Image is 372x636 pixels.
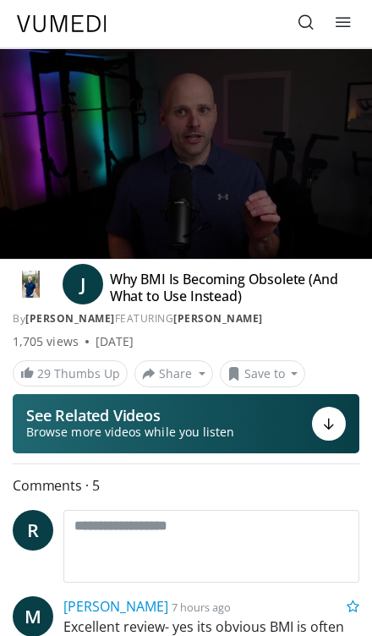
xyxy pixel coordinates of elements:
button: Save to [220,360,306,387]
img: Dr. Jordan Rennicke [13,271,49,298]
a: 29 Thumbs Up [13,360,128,387]
h4: Why BMI Is Becoming Obsolete (And What to Use Instead) [110,271,353,304]
div: [DATE] [96,333,134,350]
a: [PERSON_NAME] [25,311,115,326]
p: See Related Videos [26,407,234,424]
span: Browse more videos while you listen [26,424,234,441]
span: 1,705 views [13,333,79,350]
img: VuMedi Logo [17,15,107,32]
span: Comments 5 [13,474,359,496]
a: J [63,264,103,304]
a: R [13,510,53,551]
a: [PERSON_NAME] [173,311,263,326]
a: [PERSON_NAME] [63,597,168,616]
button: Share [134,360,213,387]
span: 29 [37,365,51,381]
button: See Related Videos Browse more videos while you listen [13,394,359,453]
div: By FEATURING [13,311,359,326]
small: 7 hours ago [172,600,231,615]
